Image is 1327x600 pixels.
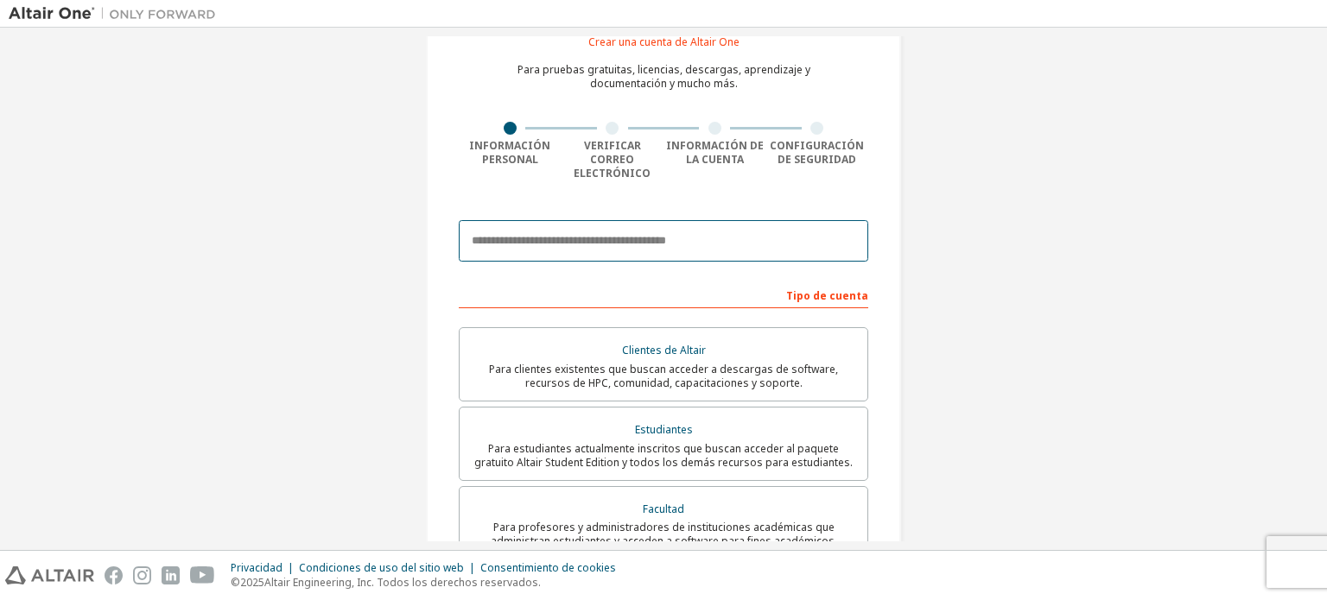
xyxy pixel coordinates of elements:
font: Información personal [469,138,550,167]
font: © [231,575,240,590]
img: Altair Uno [9,5,225,22]
font: Para pruebas gratuitas, licencias, descargas, aprendizaje y [517,62,810,77]
font: Para profesores y administradores de instituciones académicas que administran estudiantes y acced... [491,520,837,548]
img: facebook.svg [105,566,123,584]
font: Información de la cuenta [666,138,764,167]
font: Estudiantes [635,422,693,437]
font: Tipo de cuenta [786,288,868,303]
font: Para clientes existentes que buscan acceder a descargas de software, recursos de HPC, comunidad, ... [489,362,838,390]
font: Condiciones de uso del sitio web [299,560,464,575]
font: Configuración de seguridad [770,138,864,167]
font: documentación y mucho más. [590,76,738,91]
img: altair_logo.svg [5,566,94,584]
font: Para estudiantes actualmente inscritos que buscan acceder al paquete gratuito Altair Student Edit... [474,441,853,470]
font: Verificar correo electrónico [574,138,651,180]
font: Crear una cuenta de Altair One [588,35,740,49]
font: Altair Engineering, Inc. Todos los derechos reservados. [264,575,541,590]
img: linkedin.svg [162,566,180,584]
img: instagram.svg [133,566,151,584]
font: Clientes de Altair [622,343,706,357]
font: Privacidad [231,560,283,575]
img: youtube.svg [190,566,215,584]
font: Consentimiento de cookies [480,560,616,575]
font: Facultad [643,502,684,516]
font: 2025 [240,575,264,590]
